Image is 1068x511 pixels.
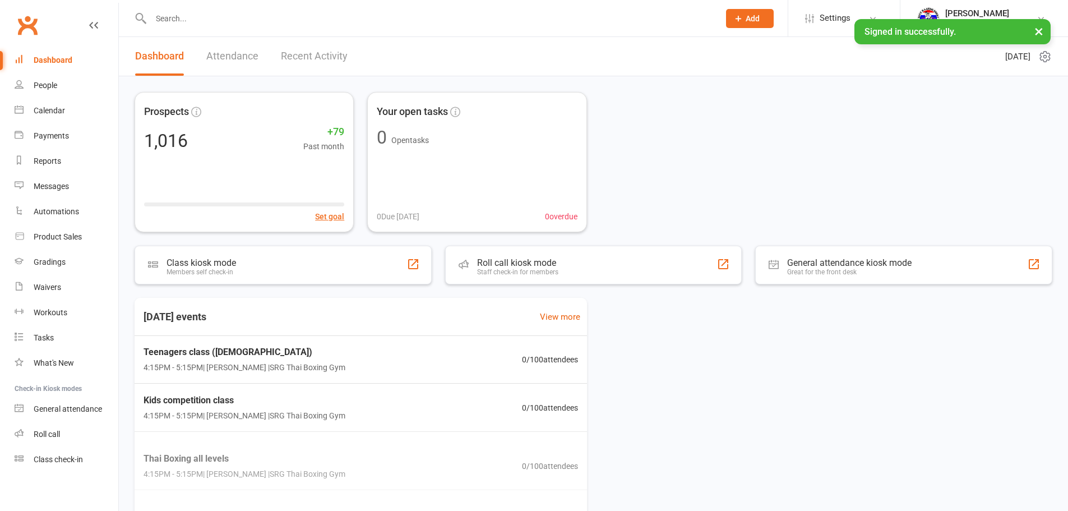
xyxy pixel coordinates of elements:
[15,98,118,123] a: Calendar
[15,123,118,149] a: Payments
[206,37,258,76] a: Attendance
[34,56,72,65] div: Dashboard
[34,81,57,90] div: People
[15,149,118,174] a: Reports
[34,156,61,165] div: Reports
[540,310,580,324] a: View more
[144,393,345,408] span: Kids competition class
[281,37,348,76] a: Recent Activity
[391,136,429,145] span: Open tasks
[726,9,774,28] button: Add
[15,73,118,98] a: People
[820,6,850,31] span: Settings
[167,268,236,276] div: Members self check-in
[303,124,344,140] span: +79
[135,37,184,76] a: Dashboard
[34,257,66,266] div: Gradings
[1005,50,1030,63] span: [DATE]
[787,268,912,276] div: Great for the front desk
[144,451,345,466] span: Thai Boxing all levels
[34,283,61,292] div: Waivers
[34,308,67,317] div: Workouts
[15,325,118,351] a: Tasks
[15,300,118,325] a: Workouts
[34,333,54,342] div: Tasks
[13,11,41,39] a: Clubworx
[144,468,345,480] span: 4:15PM - 5:15PM | [PERSON_NAME] | SRG Thai Boxing Gym
[377,128,387,146] div: 0
[15,397,118,422] a: General attendance kiosk mode
[34,106,65,115] div: Calendar
[477,268,558,276] div: Staff check-in for members
[34,207,79,216] div: Automations
[34,131,69,140] div: Payments
[144,132,188,150] div: 1,016
[34,358,74,367] div: What's New
[34,232,82,241] div: Product Sales
[1029,19,1049,43] button: ×
[377,210,419,223] span: 0 Due [DATE]
[34,182,69,191] div: Messages
[135,307,215,327] h3: [DATE] events
[144,345,345,360] span: Teenagers class ([DEMOGRAPHIC_DATA])
[522,353,578,366] span: 0 / 100 attendees
[15,199,118,224] a: Automations
[787,257,912,268] div: General attendance kiosk mode
[945,19,1021,29] div: SRG Thai Boxing Gym
[147,11,711,26] input: Search...
[15,422,118,447] a: Roll call
[15,275,118,300] a: Waivers
[945,8,1021,19] div: [PERSON_NAME]
[144,104,189,120] span: Prospects
[746,14,760,23] span: Add
[144,410,345,422] span: 4:15PM - 5:15PM | [PERSON_NAME] | SRG Thai Boxing Gym
[34,430,60,439] div: Roll call
[545,210,577,223] span: 0 overdue
[15,250,118,275] a: Gradings
[522,459,578,472] span: 0 / 100 attendees
[917,7,940,30] img: thumb_image1718682644.png
[15,48,118,73] a: Dashboard
[34,455,83,464] div: Class check-in
[34,404,102,413] div: General attendance
[167,257,236,268] div: Class kiosk mode
[303,140,344,153] span: Past month
[522,402,578,414] span: 0 / 100 attendees
[15,351,118,376] a: What's New
[477,257,558,268] div: Roll call kiosk mode
[864,26,956,37] span: Signed in successfully.
[315,210,344,223] button: Set goal
[15,174,118,199] a: Messages
[144,361,345,374] span: 4:15PM - 5:15PM | [PERSON_NAME] | SRG Thai Boxing Gym
[15,447,118,472] a: Class kiosk mode
[377,104,448,120] span: Your open tasks
[15,224,118,250] a: Product Sales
